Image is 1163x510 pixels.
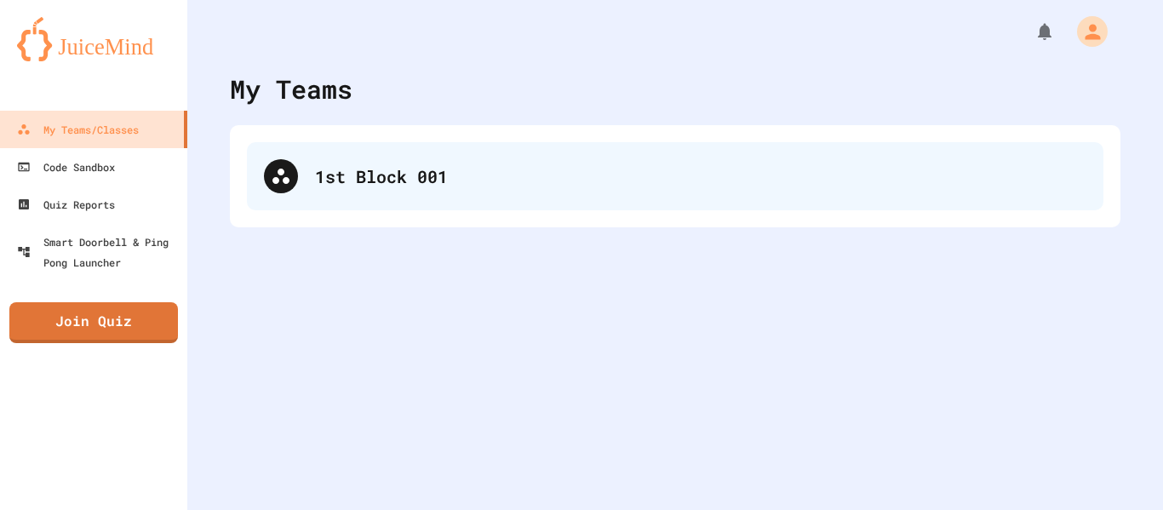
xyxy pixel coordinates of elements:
div: 1st Block 001 [315,163,1086,189]
div: Code Sandbox [17,157,115,177]
div: My Teams/Classes [17,119,139,140]
a: Join Quiz [9,302,178,343]
img: logo-orange.svg [17,17,170,61]
div: 1st Block 001 [247,142,1103,210]
div: My Notifications [1003,17,1059,46]
div: Quiz Reports [17,194,115,215]
div: Smart Doorbell & Ping Pong Launcher [17,232,180,272]
div: My Teams [230,70,352,108]
div: My Account [1059,12,1112,51]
